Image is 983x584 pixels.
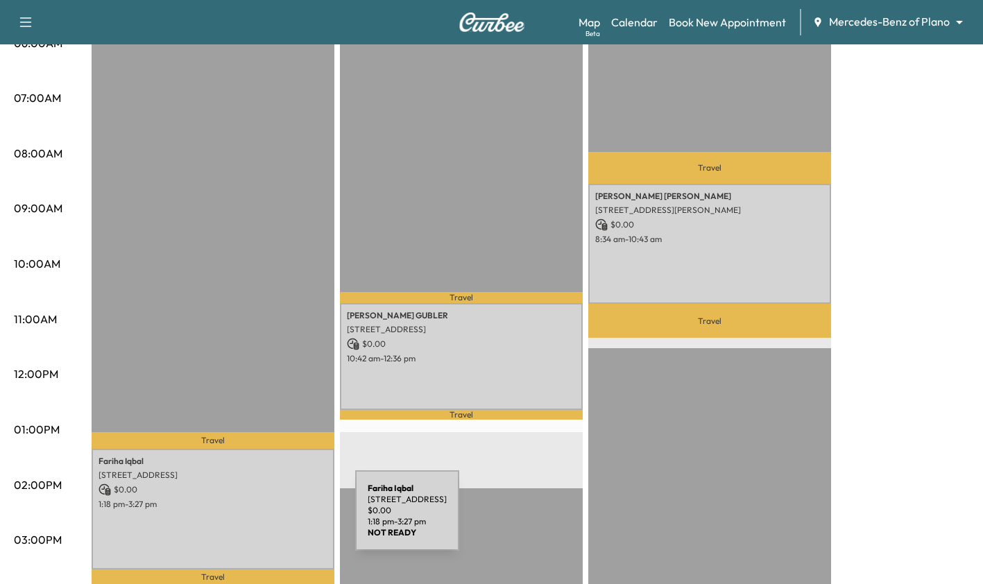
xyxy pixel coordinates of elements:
p: 12:00PM [14,366,58,382]
span: Mercedes-Benz of Plano [829,14,950,30]
p: 01:00PM [14,421,60,438]
p: 10:00AM [14,255,60,272]
p: $ 0.00 [595,218,824,231]
p: Fariha Iqbal [99,456,327,467]
p: [STREET_ADDRESS] [99,470,327,481]
a: MapBeta [579,14,600,31]
p: Travel [588,152,831,184]
p: 07:00AM [14,89,61,106]
p: Travel [340,292,583,303]
p: 09:00AM [14,200,62,216]
p: $ 0.00 [99,483,327,496]
img: Curbee Logo [459,12,525,32]
p: $ 0.00 [347,338,576,350]
p: [STREET_ADDRESS][PERSON_NAME] [595,205,824,216]
a: Calendar [611,14,658,31]
p: [PERSON_NAME] GUBLER [347,310,576,321]
p: 08:00AM [14,145,62,162]
a: Book New Appointment [669,14,786,31]
p: 11:00AM [14,311,57,327]
p: Travel [92,432,334,449]
p: 03:00PM [14,531,62,548]
p: 8:34 am - 10:43 am [595,234,824,245]
p: Travel [588,304,831,337]
div: Beta [585,28,600,39]
p: Travel [340,410,583,420]
p: [STREET_ADDRESS] [347,324,576,335]
p: 10:42 am - 12:36 pm [347,353,576,364]
p: 1:18 pm - 3:27 pm [99,499,327,510]
p: [PERSON_NAME] [PERSON_NAME] [595,191,824,202]
p: 02:00PM [14,476,62,493]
